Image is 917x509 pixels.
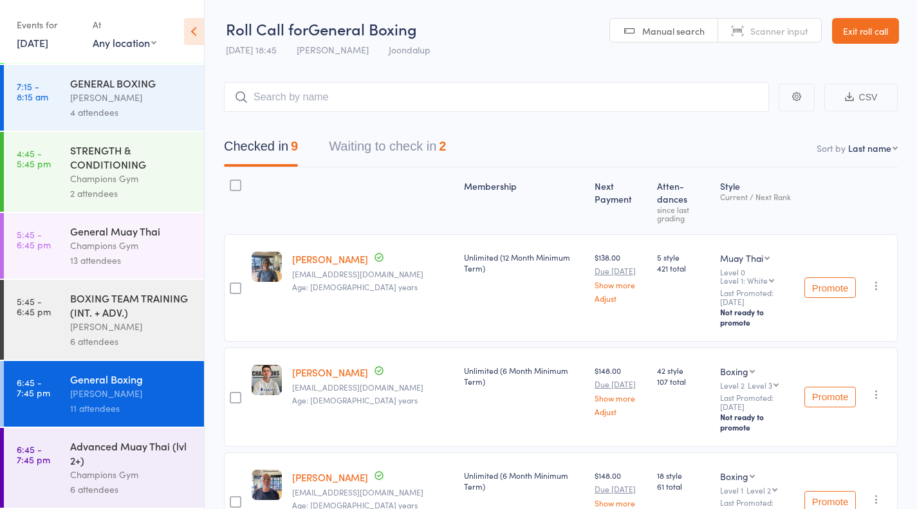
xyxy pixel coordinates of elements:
[17,229,51,250] time: 5:45 - 6:45 pm
[4,132,204,212] a: 4:45 -5:45 pmSTRENGTH & CONDITIONINGChampions Gym2 attendees
[804,387,856,407] button: Promote
[657,365,710,376] span: 42 style
[70,401,193,416] div: 11 attendees
[720,252,763,264] div: Muay Thai
[748,381,772,389] div: Level 3
[4,65,204,131] a: 7:15 -8:15 amGENERAL BOXING[PERSON_NAME]4 attendees
[308,18,417,39] span: General Boxing
[832,18,899,44] a: Exit roll call
[291,139,298,153] div: 9
[750,24,808,37] span: Scanner input
[595,485,647,494] small: Due [DATE]
[70,224,193,238] div: General Muay Thai
[70,386,193,401] div: [PERSON_NAME]
[4,280,204,360] a: 5:45 -6:45 pmBOXING TEAM TRAINING (INT. + ADV.)[PERSON_NAME]6 attendees
[17,14,80,35] div: Events for
[720,470,748,483] div: Boxing
[595,266,647,275] small: Due [DATE]
[17,377,50,398] time: 6:45 - 7:45 pm
[70,467,193,482] div: Champions Gym
[70,334,193,349] div: 6 attendees
[70,439,193,467] div: Advanced Muay Thai (lvl 2+)
[70,90,193,105] div: [PERSON_NAME]
[297,43,369,56] span: [PERSON_NAME]
[657,252,710,263] span: 5 style
[292,252,368,266] a: [PERSON_NAME]
[848,142,891,154] div: Last name
[17,148,51,169] time: 4:45 - 5:45 pm
[70,482,193,497] div: 6 attendees
[720,288,794,307] small: Last Promoted: [DATE]
[70,186,193,201] div: 2 attendees
[292,366,368,379] a: [PERSON_NAME]
[657,263,710,273] span: 421 total
[746,486,771,494] div: Level 2
[464,470,584,492] div: Unlimited (6 Month Minimum Term)
[70,319,193,334] div: [PERSON_NAME]
[70,105,193,120] div: 4 attendees
[70,372,193,386] div: General Boxing
[70,143,193,171] div: STRENGTH & CONDITIONING
[817,142,846,154] label: Sort by
[595,394,647,402] a: Show more
[17,296,51,317] time: 5:45 - 6:45 pm
[595,252,647,302] div: $138.00
[93,35,156,50] div: Any location
[595,365,647,416] div: $148.00
[657,481,710,492] span: 61 total
[464,365,584,387] div: Unlimited (6 Month Minimum Term)
[292,394,418,405] span: Age: [DEMOGRAPHIC_DATA] years
[292,281,418,292] span: Age: [DEMOGRAPHIC_DATA] years
[17,81,48,102] time: 7:15 - 8:15 am
[93,14,156,35] div: At
[589,173,652,228] div: Next Payment
[226,18,308,39] span: Roll Call for
[464,252,584,273] div: Unlimited (12 Month Minimum Term)
[595,499,647,507] a: Show more
[329,133,446,167] button: Waiting to check in2
[720,365,748,378] div: Boxing
[252,252,282,282] img: image1708564497.png
[652,173,715,228] div: Atten­dances
[720,393,794,412] small: Last Promoted: [DATE]
[292,470,368,484] a: [PERSON_NAME]
[459,173,589,228] div: Membership
[389,43,431,56] span: Joondalup
[224,133,298,167] button: Checked in9
[292,383,454,392] small: devvy676@gmail.com
[70,171,193,186] div: Champions Gym
[715,173,799,228] div: Style
[4,361,204,427] a: 6:45 -7:45 pmGeneral Boxing[PERSON_NAME]11 attendees
[70,291,193,319] div: BOXING TEAM TRAINING (INT. + ADV.)
[4,428,204,508] a: 6:45 -7:45 pmAdvanced Muay Thai (lvl 2+)Champions Gym6 attendees
[720,268,794,284] div: Level 0
[720,307,794,328] div: Not ready to promote
[804,277,856,298] button: Promote
[252,365,282,395] img: image1675161059.png
[70,253,193,268] div: 13 attendees
[595,294,647,302] a: Adjust
[70,238,193,253] div: Champions Gym
[657,376,710,387] span: 107 total
[595,407,647,416] a: Adjust
[17,35,48,50] a: [DATE]
[17,444,50,465] time: 6:45 - 7:45 pm
[824,84,898,111] button: CSV
[657,205,710,222] div: since last grading
[4,213,204,279] a: 5:45 -6:45 pmGeneral Muay ThaiChampions Gym13 attendees
[224,82,769,112] input: Search by name
[292,270,454,279] small: sunehaamin18@gmail.com
[226,43,277,56] span: [DATE] 18:45
[720,381,794,389] div: Level 2
[252,470,282,500] img: image1722651565.png
[595,281,647,289] a: Show more
[595,380,647,389] small: Due [DATE]
[439,139,446,153] div: 2
[720,486,794,494] div: Level 1
[720,276,768,284] div: Level 1: White
[70,76,193,90] div: GENERAL BOXING
[720,192,794,201] div: Current / Next Rank
[657,470,710,481] span: 18 style
[720,412,794,432] div: Not ready to promote
[292,488,454,497] small: raptor71@bigpond.com.au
